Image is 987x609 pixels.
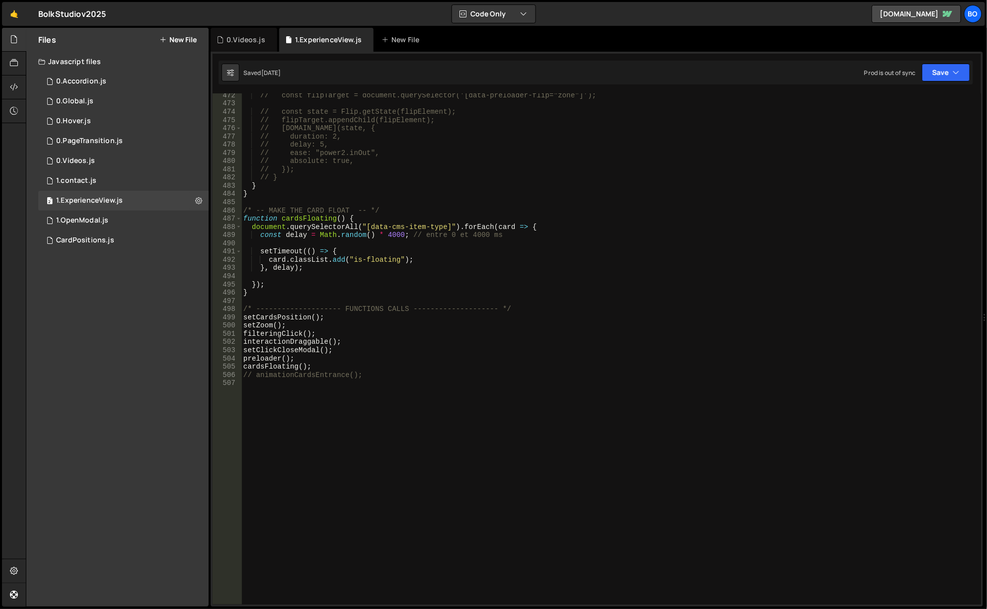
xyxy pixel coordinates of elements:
[47,198,53,206] span: 2
[213,149,242,157] div: 479
[213,133,242,141] div: 477
[38,8,106,20] div: BolkStudiov2025
[38,191,209,211] div: 16911/46335.js
[159,36,197,44] button: New File
[38,34,56,45] h2: Files
[56,117,91,126] div: 0.Hover.js
[213,108,242,116] div: 474
[381,35,423,45] div: New File
[38,230,209,250] div: 16911/46442.js
[26,52,209,72] div: Javascript files
[38,151,209,171] div: 16911/46300.js
[213,305,242,313] div: 498
[213,198,242,207] div: 485
[922,64,970,81] button: Save
[213,379,242,387] div: 507
[213,338,242,346] div: 502
[243,69,281,77] div: Saved
[213,355,242,363] div: 504
[213,272,242,281] div: 494
[213,157,242,165] div: 480
[261,69,281,77] div: [DATE]
[56,236,114,245] div: CardPositions.js
[864,69,916,77] div: Prod is out of sync
[213,346,242,355] div: 503
[213,215,242,223] div: 487
[213,371,242,380] div: 506
[213,247,242,256] div: 491
[56,77,106,86] div: 0.Accordion.js
[56,156,95,165] div: 0.Videos.js
[213,297,242,305] div: 497
[213,207,242,215] div: 486
[38,111,209,131] div: 16911/46558.js
[2,2,26,26] a: 🤙
[38,171,209,191] div: 16911/46421.js
[213,190,242,198] div: 484
[213,141,242,149] div: 478
[213,256,242,264] div: 492
[213,281,242,289] div: 495
[213,313,242,322] div: 499
[56,196,123,205] div: 1.ExperienceView.js
[213,289,242,297] div: 496
[213,91,242,100] div: 472
[227,35,265,45] div: 0.Videos.js
[56,137,123,146] div: 0.PageTransition.js
[38,211,209,230] div: 16911/46603.js
[213,116,242,125] div: 475
[213,239,242,248] div: 490
[56,216,108,225] div: 1.OpenModal.js
[38,72,209,91] div: 16911/46396.js
[213,264,242,272] div: 493
[213,321,242,330] div: 500
[213,231,242,239] div: 489
[295,35,362,45] div: 1.ExperienceView.js
[213,330,242,338] div: 501
[213,223,242,231] div: 488
[38,91,209,111] div: 16911/46299.js
[213,363,242,371] div: 505
[56,176,96,185] div: 1.contact.js
[964,5,982,23] a: Bo
[213,124,242,133] div: 476
[213,173,242,182] div: 482
[38,131,209,151] div: 16911/46522.js
[56,97,93,106] div: 0.Global.js
[213,99,242,108] div: 473
[213,165,242,174] div: 481
[872,5,961,23] a: [DOMAIN_NAME]
[213,182,242,190] div: 483
[452,5,535,23] button: Code Only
